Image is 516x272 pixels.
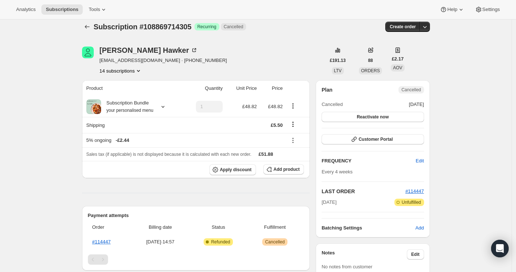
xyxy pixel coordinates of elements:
span: Cancelled [322,101,343,108]
span: AOV [393,65,402,70]
span: Tools [89,7,100,12]
span: £48.82 [268,104,283,109]
span: Reactivate now [357,114,389,120]
span: [DATE] [322,199,337,206]
button: Apply discount [209,164,256,175]
span: Status [191,224,246,231]
span: Create order [390,24,416,30]
button: Help [435,4,469,15]
span: Unfulfilled [402,199,421,205]
span: [EMAIL_ADDRESS][DOMAIN_NAME] · [PHONE_NUMBER] [100,57,227,64]
h3: Notes [322,249,407,260]
span: Every 4 weeks [322,169,353,174]
th: Order [88,219,132,235]
button: Tools [84,4,112,15]
span: Billing date [134,224,187,231]
h2: Payment attempts [88,212,304,219]
button: Subscriptions [41,4,83,15]
span: Recurring [197,24,216,30]
span: £48.82 [242,104,257,109]
span: Apply discount [220,167,252,173]
button: Customer Portal [322,134,424,144]
button: Product actions [100,67,142,74]
button: Subscriptions [82,22,92,32]
span: Edit [416,157,424,165]
span: ORDERS [361,68,380,73]
img: product img [86,99,101,114]
span: LTV [334,68,342,73]
span: Cancelled [265,239,285,245]
button: Add product [263,164,304,174]
span: Benjamin Hawker [82,47,94,58]
h2: FREQUENCY [322,157,416,165]
button: 88 [364,55,377,66]
span: Help [447,7,457,12]
button: Create order [385,22,420,32]
button: £191.13 [326,55,350,66]
div: Open Intercom Messenger [491,240,509,257]
button: Analytics [12,4,40,15]
span: Sales tax (if applicable) is not displayed because it is calculated with each new order. [86,152,252,157]
span: Subscriptions [46,7,78,12]
span: £51.88 [259,151,273,157]
span: Add product [274,166,300,172]
span: Cancelled [224,24,243,30]
th: Unit Price [225,80,259,96]
nav: Pagination [88,254,304,265]
span: Analytics [16,7,36,12]
a: #114447 [405,188,424,194]
th: Shipping [82,117,182,133]
span: 88 [368,58,373,63]
span: Add [415,224,424,232]
div: 5% ongoing [86,137,283,144]
span: £2.17 [392,55,404,63]
span: Customer Portal [359,136,393,142]
span: - £2.44 [116,137,129,144]
span: Refunded [211,239,230,245]
button: Shipping actions [287,120,299,128]
button: Edit [411,155,428,167]
span: No notes from customer [322,264,372,269]
th: Price [259,80,285,96]
button: #114447 [405,188,424,195]
a: #114447 [92,239,111,245]
span: Fulfillment [250,224,300,231]
button: Edit [407,249,424,260]
button: Settings [471,4,504,15]
span: £191.13 [330,58,346,63]
span: Subscription #108869714305 [94,23,192,31]
span: [DATE] · 14:57 [134,238,187,246]
div: Subscription Bundle [101,99,153,114]
span: [DATE] [409,101,424,108]
button: Add [411,222,428,234]
span: Settings [482,7,500,12]
span: Edit [411,251,420,257]
h2: Plan [322,86,333,93]
span: Cancelled [401,87,421,93]
button: Product actions [287,102,299,110]
span: £5.50 [271,122,283,128]
h2: LAST ORDER [322,188,405,195]
th: Product [82,80,182,96]
th: Quantity [182,80,225,96]
button: Reactivate now [322,112,424,122]
h6: Batching Settings [322,224,415,232]
div: [PERSON_NAME] Hawker [100,47,198,54]
small: your personalised menu [107,108,153,113]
